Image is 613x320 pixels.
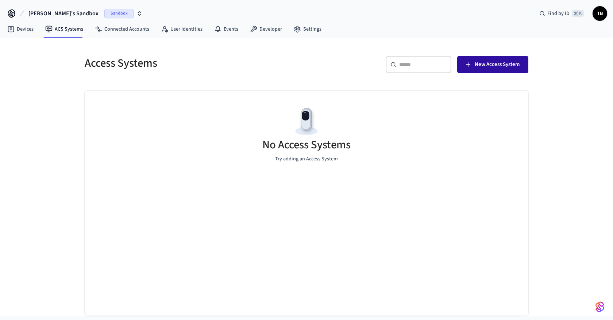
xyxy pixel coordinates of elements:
[262,137,351,152] h5: No Access Systems
[39,23,89,36] a: ACS Systems
[89,23,155,36] a: Connected Accounts
[208,23,244,36] a: Events
[28,9,99,18] span: [PERSON_NAME]'s Sandbox
[275,155,338,163] p: Try adding an Access System
[244,23,288,36] a: Developer
[475,60,520,69] span: New Access System
[547,10,570,17] span: Find by ID
[572,10,584,17] span: ⌘ K
[290,105,323,138] img: Devices Empty State
[533,7,590,20] div: Find by ID⌘ K
[155,23,208,36] a: User Identities
[288,23,327,36] a: Settings
[593,7,606,20] span: TB
[104,9,134,18] span: Sandbox
[1,23,39,36] a: Devices
[593,6,607,21] button: TB
[85,56,302,71] h5: Access Systems
[457,56,528,73] button: New Access System
[595,301,604,313] img: SeamLogoGradient.69752ec5.svg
